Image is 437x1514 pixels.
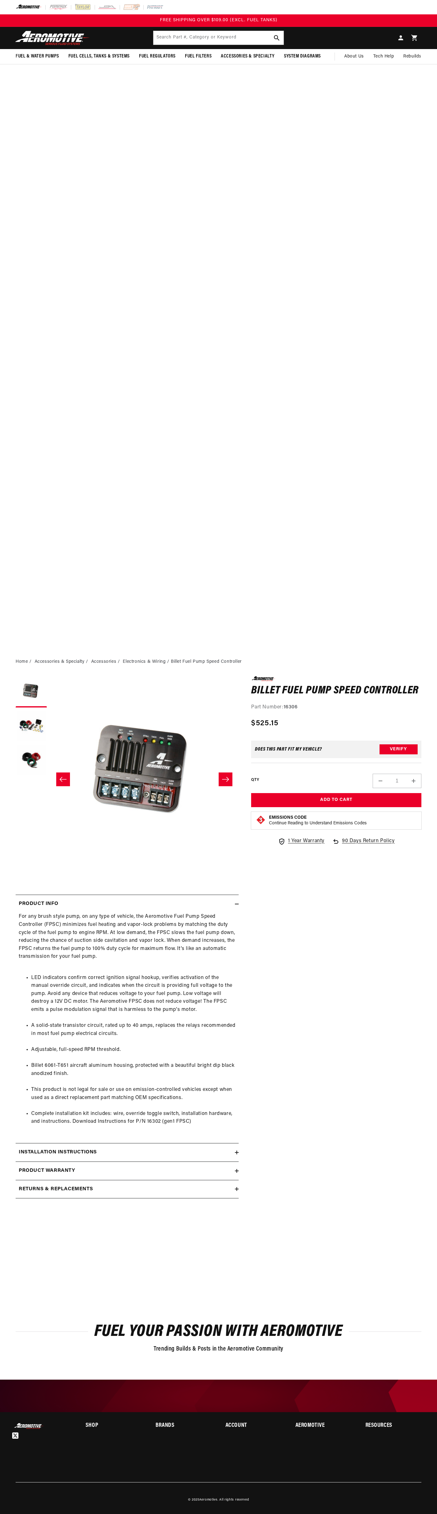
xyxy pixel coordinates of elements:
[255,747,322,752] div: Does This part fit My vehicle?
[123,658,166,665] a: Electronics & Wiring
[16,676,47,707] button: Load image 1 in gallery view
[295,1423,351,1428] summary: Aeromotive
[221,53,275,60] span: Accessories & Specialty
[16,1180,239,1198] summary: Returns & replacements
[180,49,216,64] summary: Fuel Filters
[380,744,418,754] button: Verify
[219,1498,249,1502] small: All rights reserved
[251,777,259,783] label: QTY
[251,793,421,807] button: Add to Cart
[270,31,284,45] button: Search Part #, Category or Keyword
[288,837,325,845] span: 1 Year Warranty
[279,49,325,64] summary: System Diagrams
[16,1162,239,1180] summary: Product warranty
[160,18,277,22] span: FREE SHIPPING OVER $109.00 (EXCL. FUEL TANKS)
[284,53,321,60] span: System Diagrams
[251,718,278,729] span: $525.15
[16,1324,421,1339] h2: Fuel Your Passion with Aeromotive
[332,837,395,852] a: 90 Days Return Policy
[139,53,176,60] span: Fuel Regulators
[340,49,369,64] a: About Us
[31,1062,236,1078] li: Billet 6061-T651 aircraft aluminum housing, protected with a beautiful bright dip black anodized ...
[16,676,239,882] media-gallery: Gallery Viewer
[16,53,59,60] span: Fuel & Water Pumps
[31,1022,236,1038] li: A solid-state transistor circuit, rated up to 40 amps, replaces the relays recommended in most fu...
[31,1086,236,1102] li: This product is not legal for sale or use on emission-controlled vehicles except when used as a d...
[342,837,395,852] span: 90 Days Return Policy
[134,49,180,64] summary: Fuel Regulators
[171,658,242,665] li: Billet Fuel Pump Speed Controller
[86,1423,142,1428] summary: Shop
[251,703,421,712] div: Part Number:
[399,49,426,64] summary: Rebuilds
[68,53,130,60] span: Fuel Cells, Tanks & Systems
[219,772,232,786] button: Slide right
[278,837,325,845] a: 1 Year Warranty
[19,1185,93,1193] h2: Returns & replacements
[365,1423,421,1428] summary: Resources
[16,745,47,776] button: Load image 3 in gallery view
[31,1046,236,1054] li: Adjustable, full-speed RPM threshold.
[185,53,211,60] span: Fuel Filters
[284,705,298,710] strong: 16306
[344,54,364,59] span: About Us
[226,1423,281,1428] summary: Account
[91,658,117,665] a: Accessories
[19,900,58,908] h2: Product Info
[269,815,367,826] button: Emissions CodeContinue Reading to Understand Emissions Codes
[216,49,279,64] summary: Accessories & Specialty
[269,821,367,826] p: Continue Reading to Understand Emissions Codes
[269,815,307,820] strong: Emissions Code
[64,49,134,64] summary: Fuel Cells, Tanks & Systems
[19,1167,75,1175] h2: Product warranty
[16,711,47,742] button: Load image 2 in gallery view
[153,31,284,45] input: Search Part #, Category or Keyword
[35,658,90,665] li: Accessories & Specialty
[56,772,70,786] button: Slide left
[251,686,421,696] h1: Billet Fuel Pump Speed Controller
[16,895,239,913] summary: Product Info
[154,1346,283,1352] span: Trending Builds & Posts in the Aeromotive Community
[31,974,236,1014] li: LED indicators confirm correct ignition signal hookup, verifies activation of the manual override...
[403,53,421,60] span: Rebuilds
[13,31,92,45] img: Aeromotive
[16,658,421,665] nav: breadcrumbs
[369,49,399,64] summary: Tech Help
[13,1423,45,1429] img: Aeromotive
[373,53,394,60] span: Tech Help
[16,913,239,1134] div: For any brush style pump, on any type of vehicle, the Aeromotive Fuel Pump Speed Controller (FPSC...
[16,658,28,665] a: Home
[16,1143,239,1162] summary: Installation Instructions
[199,1498,217,1502] a: Aeromotive
[31,1110,236,1126] li: Complete installation kit includes: wire, override toggle switch, installation hardware, and inst...
[19,1148,97,1157] h2: Installation Instructions
[256,815,266,825] img: Emissions code
[156,1423,211,1428] summary: Brands
[188,1498,218,1502] small: © 2025 .
[11,49,64,64] summary: Fuel & Water Pumps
